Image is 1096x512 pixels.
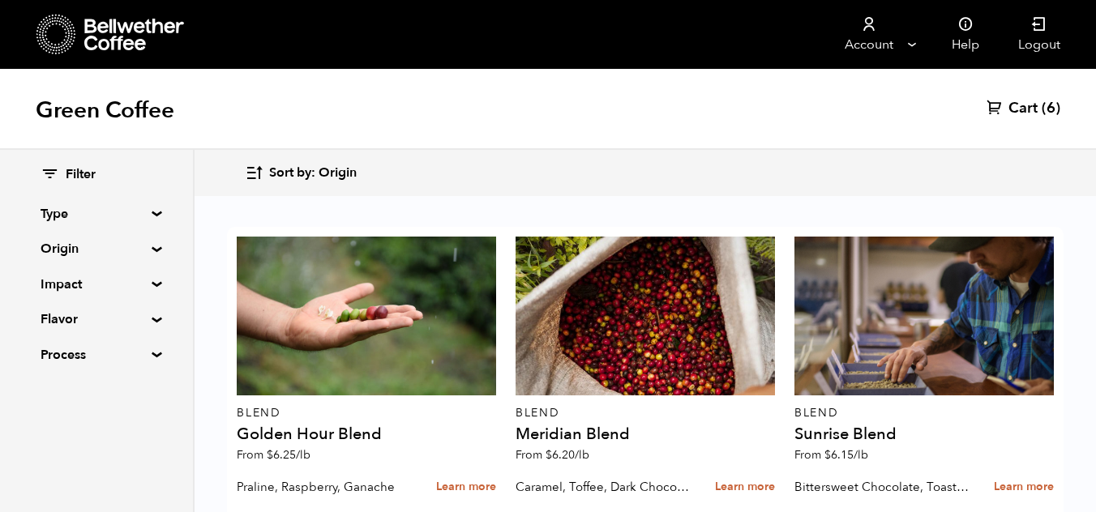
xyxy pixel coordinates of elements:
[41,309,152,329] summary: Flavor
[794,407,1054,419] p: Blend
[546,447,589,463] bdi: 6.20
[994,470,1054,505] a: Learn more
[516,475,691,499] p: Caramel, Toffee, Dark Chocolate
[41,275,152,294] summary: Impact
[41,345,152,365] summary: Process
[41,204,152,224] summary: Type
[66,166,96,184] span: Filter
[516,407,775,419] p: Blend
[1008,99,1038,118] span: Cart
[436,470,496,505] a: Learn more
[516,447,589,463] span: From
[1042,99,1060,118] span: (6)
[715,470,775,505] a: Learn more
[36,96,174,125] h1: Green Coffee
[824,447,831,463] span: $
[41,239,152,258] summary: Origin
[794,426,1054,442] h4: Sunrise Blend
[245,154,357,192] button: Sort by: Origin
[546,447,552,463] span: $
[237,475,413,499] p: Praline, Raspberry, Ganache
[267,447,273,463] span: $
[269,164,357,182] span: Sort by: Origin
[237,447,310,463] span: From
[854,447,868,463] span: /lb
[794,475,970,499] p: Bittersweet Chocolate, Toasted Marshmallow, Candied Orange, Praline
[516,426,775,442] h4: Meridian Blend
[296,447,310,463] span: /lb
[824,447,868,463] bdi: 6.15
[267,447,310,463] bdi: 6.25
[575,447,589,463] span: /lb
[794,447,868,463] span: From
[237,426,496,442] h4: Golden Hour Blend
[237,407,496,419] p: Blend
[987,99,1060,118] a: Cart (6)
